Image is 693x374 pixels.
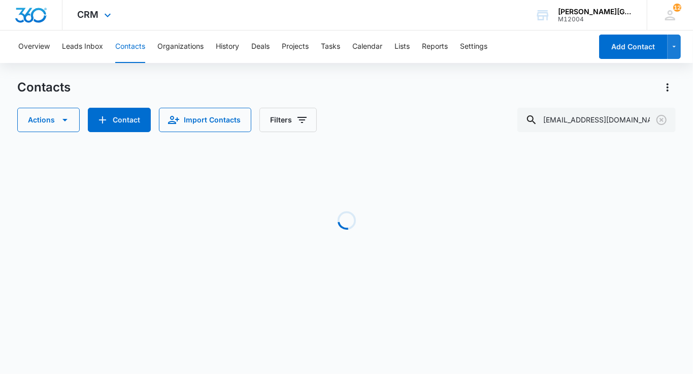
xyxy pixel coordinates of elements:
[599,35,668,59] button: Add Contact
[352,30,382,63] button: Calendar
[282,30,309,63] button: Projects
[394,30,410,63] button: Lists
[659,79,676,96] button: Actions
[18,30,50,63] button: Overview
[673,4,681,12] div: notifications count
[157,30,204,63] button: Organizations
[422,30,448,63] button: Reports
[17,80,71,95] h1: Contacts
[62,30,103,63] button: Leads Inbox
[17,108,80,132] button: Actions
[115,30,145,63] button: Contacts
[460,30,487,63] button: Settings
[673,4,681,12] span: 12
[653,112,670,128] button: Clear
[78,9,99,20] span: CRM
[159,108,251,132] button: Import Contacts
[517,108,676,132] input: Search Contacts
[88,108,151,132] button: Add Contact
[558,8,632,16] div: account name
[216,30,239,63] button: History
[251,30,270,63] button: Deals
[259,108,317,132] button: Filters
[321,30,340,63] button: Tasks
[558,16,632,23] div: account id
